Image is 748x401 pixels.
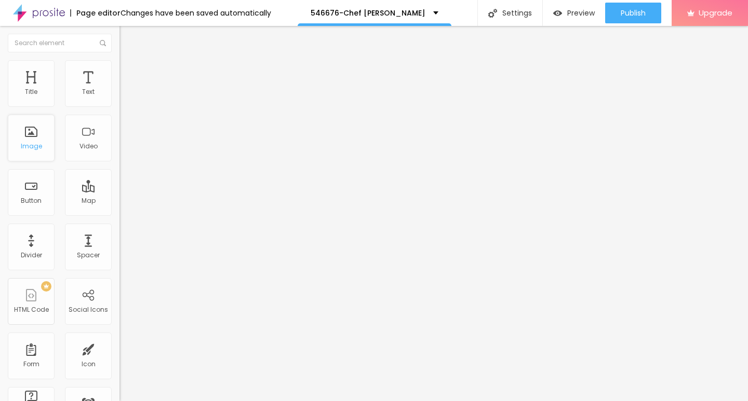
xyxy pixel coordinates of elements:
div: Video [79,143,98,150]
span: Upgrade [699,8,732,17]
p: 546676-Chef [PERSON_NAME] [311,9,425,17]
button: Publish [605,3,661,23]
div: Spacer [77,252,100,259]
span: Preview [567,9,595,17]
img: Icone [488,9,497,18]
div: Map [82,197,96,204]
div: Page editor [70,9,121,17]
img: Icone [100,40,106,46]
button: Preview [543,3,605,23]
div: Button [21,197,42,204]
div: Icon [82,361,96,368]
img: view-1.svg [553,9,562,18]
div: Social Icons [69,306,108,313]
div: Changes have been saved automatically [121,9,271,17]
div: Title [25,88,37,95]
div: Image [21,143,42,150]
input: Search element [8,34,112,52]
div: Divider [21,252,42,259]
div: HTML Code [14,306,49,313]
div: Form [23,361,39,368]
span: Publish [621,9,646,17]
div: Text [82,88,95,95]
